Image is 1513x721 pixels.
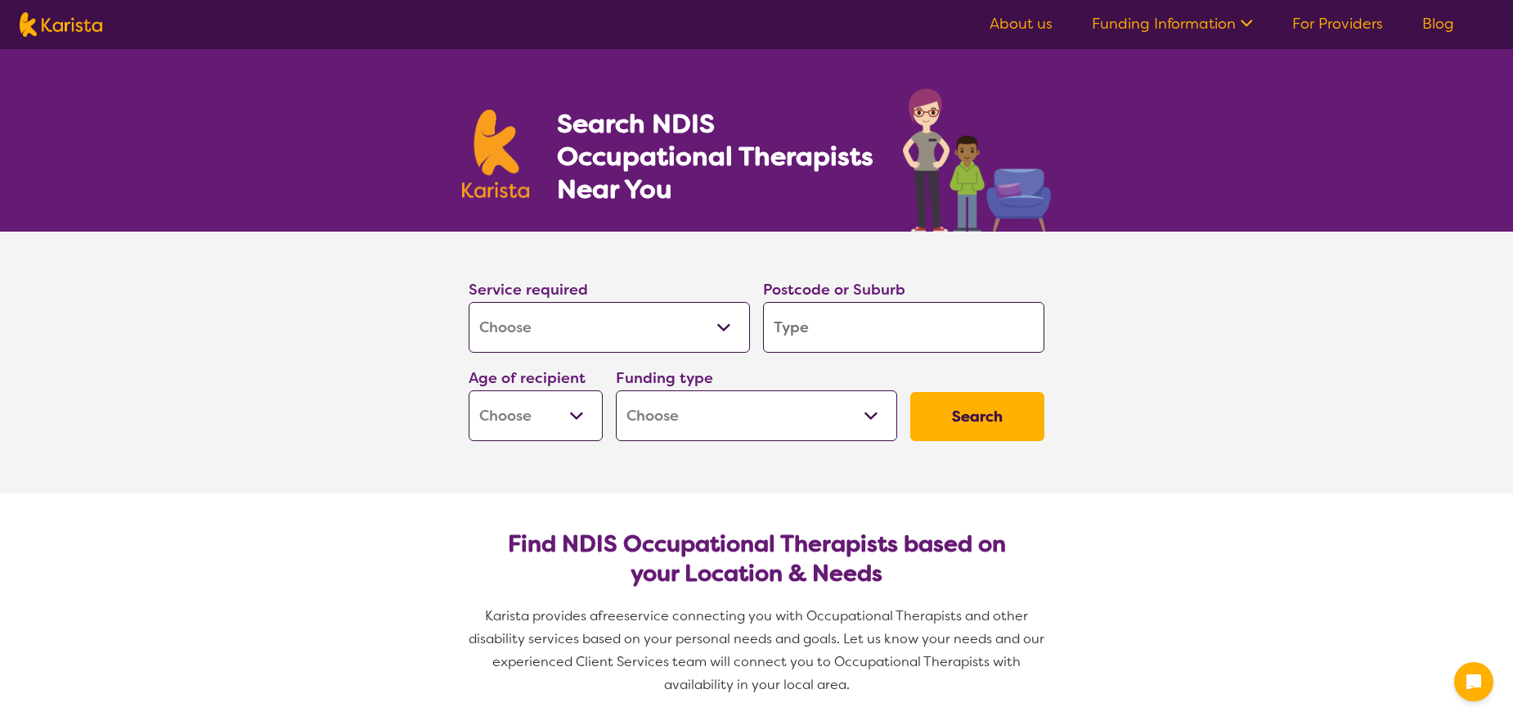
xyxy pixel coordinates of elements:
[462,110,529,198] img: Karista logo
[557,107,875,205] h1: Search NDIS Occupational Therapists Near You
[482,529,1031,588] h2: Find NDIS Occupational Therapists based on your Location & Needs
[469,607,1048,693] span: service connecting you with Occupational Therapists and other disability services based on your p...
[598,607,624,624] span: free
[910,392,1044,441] button: Search
[763,280,905,300] label: Postcode or Suburb
[763,302,1044,353] input: Type
[1092,14,1253,34] a: Funding Information
[903,88,1051,232] img: occupational-therapy
[485,607,598,624] span: Karista provides a
[469,368,586,388] label: Age of recipient
[1422,14,1454,34] a: Blog
[990,14,1053,34] a: About us
[469,280,588,300] label: Service required
[616,368,713,388] label: Funding type
[20,12,102,37] img: Karista logo
[1292,14,1383,34] a: For Providers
